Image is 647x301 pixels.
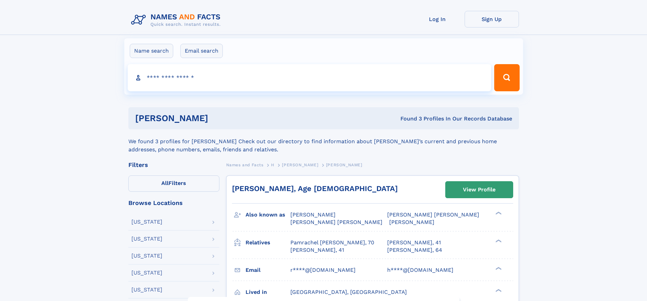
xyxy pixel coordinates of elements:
div: We found 3 profiles for [PERSON_NAME] Check out our directory to find information about [PERSON_N... [128,129,519,154]
div: [US_STATE] [131,270,162,276]
a: H [271,161,274,169]
button: Search Button [494,64,519,91]
span: [PERSON_NAME] [389,219,434,225]
div: ❯ [494,211,502,215]
span: [PERSON_NAME] [PERSON_NAME] [387,211,479,218]
span: [PERSON_NAME] [282,163,318,167]
a: [PERSON_NAME], 41 [290,246,344,254]
div: Browse Locations [128,200,219,206]
h3: Also known as [246,209,290,221]
h3: Lived in [246,286,290,298]
span: All [161,180,168,186]
div: ❯ [494,266,502,270]
a: [PERSON_NAME], 41 [387,239,441,246]
div: ❯ [494,239,502,243]
div: View Profile [463,182,496,197]
h3: Relatives [246,237,290,248]
a: View Profile [446,182,513,198]
label: Name search [130,44,173,58]
span: [PERSON_NAME] [PERSON_NAME] [290,219,382,225]
div: Found 3 Profiles In Our Records Database [304,115,512,123]
a: [PERSON_NAME], 64 [387,246,442,254]
a: Names and Facts [226,161,264,169]
a: Sign Up [465,11,519,27]
h1: [PERSON_NAME] [135,114,304,123]
span: [PERSON_NAME] [290,211,336,218]
h3: Email [246,264,290,276]
div: Filters [128,162,219,168]
div: ❯ [494,288,502,293]
span: H [271,163,274,167]
label: Filters [128,175,219,192]
img: Logo Names and Facts [128,11,226,29]
label: Email search [180,44,223,58]
div: [US_STATE] [131,219,162,225]
a: Pamrachel [PERSON_NAME], 70 [290,239,374,246]
a: Log In [410,11,465,27]
input: search input [128,64,491,91]
div: [US_STATE] [131,236,162,242]
a: [PERSON_NAME] [282,161,318,169]
span: [GEOGRAPHIC_DATA], [GEOGRAPHIC_DATA] [290,289,407,295]
div: [US_STATE] [131,253,162,259]
a: [PERSON_NAME], Age [DEMOGRAPHIC_DATA] [232,184,398,193]
span: [PERSON_NAME] [326,163,362,167]
div: [US_STATE] [131,287,162,293]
